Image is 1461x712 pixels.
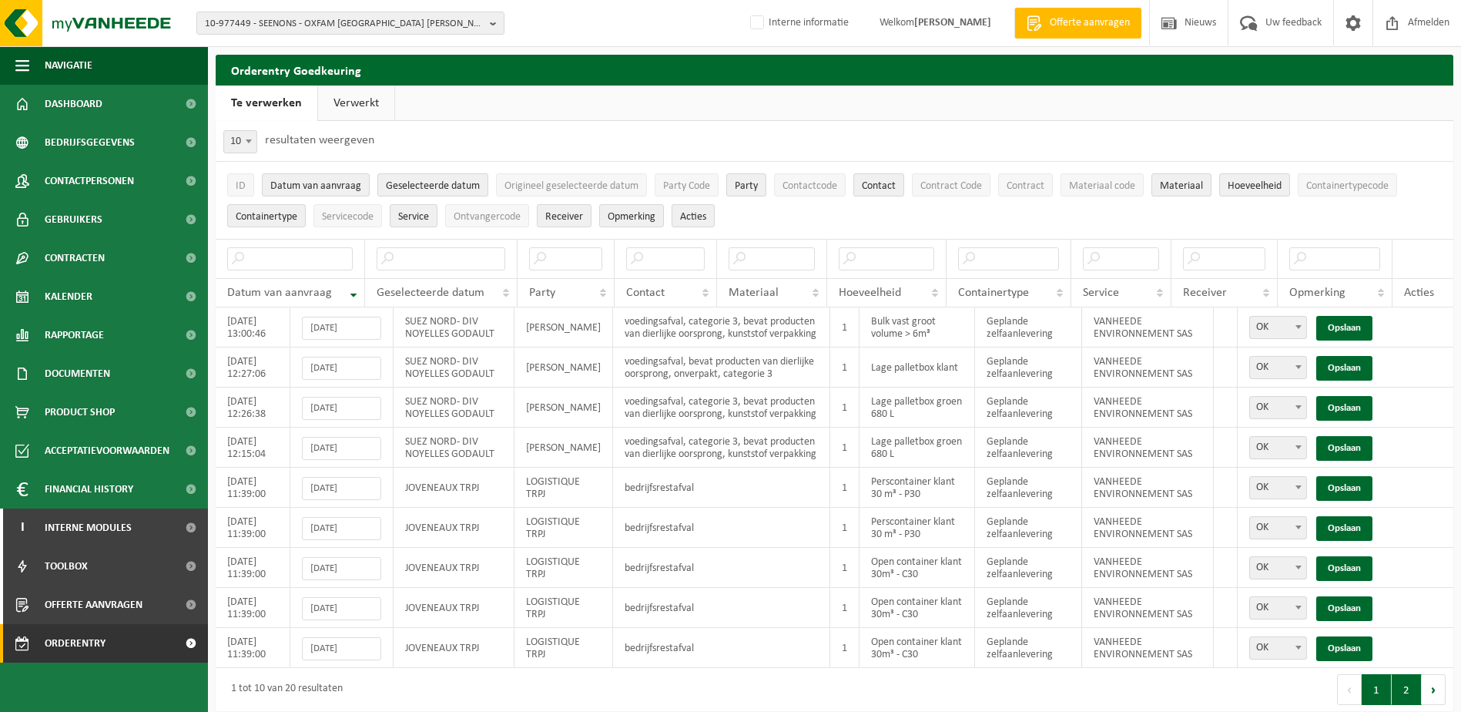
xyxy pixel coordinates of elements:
[747,12,849,35] label: Interne informatie
[1250,557,1306,579] span: OK
[830,468,860,508] td: 1
[45,239,105,277] span: Contracten
[830,348,860,388] td: 1
[680,211,706,223] span: Acties
[1007,180,1044,192] span: Contract
[975,468,1082,508] td: Geplande zelfaanlevering
[270,180,361,192] span: Datum van aanvraag
[975,588,1082,628] td: Geplande zelfaanlevering
[1082,307,1214,348] td: VANHEEDE ENVIRONNEMENT SAS
[45,46,92,85] span: Navigatie
[1160,180,1203,192] span: Materiaal
[262,173,370,196] button: Datum van aanvraagDatum van aanvraag: Activate to remove sorting
[216,86,317,121] a: Te verwerken
[216,588,290,628] td: [DATE] 11:39:00
[914,17,991,29] strong: [PERSON_NAME]
[608,211,655,223] span: Opmerking
[45,200,102,239] span: Gebruikers
[860,307,975,348] td: Bulk vast groot volume > 6m³
[394,468,514,508] td: JOVENEAUX TRPJ
[626,287,665,299] span: Contact
[839,287,901,299] span: Hoeveelheid
[830,428,860,468] td: 1
[394,307,514,348] td: SUEZ NORD- DIV NOYELLES GODAULT
[45,123,135,162] span: Bedrijfsgegevens
[216,348,290,388] td: [DATE] 12:27:06
[613,588,830,628] td: bedrijfsrestafval
[216,468,290,508] td: [DATE] 11:39:00
[1249,476,1307,499] span: OK
[1228,180,1282,192] span: Hoeveelheid
[45,277,92,316] span: Kalender
[322,211,374,223] span: Servicecode
[1082,348,1214,388] td: VANHEEDE ENVIRONNEMENT SAS
[45,393,115,432] span: Product Shop
[774,173,846,196] button: ContactcodeContactcode: Activate to sort
[205,12,484,35] span: 10-977449 - SEENONS - OXFAM [GEOGRAPHIC_DATA] [PERSON_NAME]
[1316,316,1372,341] a: Opslaan
[514,468,613,508] td: LOGISTIQUE TRPJ
[45,85,102,123] span: Dashboard
[236,211,297,223] span: Containertype
[15,509,29,547] span: I
[394,548,514,588] td: JOVENEAUX TRPJ
[545,211,583,223] span: Receiver
[830,548,860,588] td: 1
[860,388,975,428] td: Lage palletbox groen 680 L
[45,470,133,509] span: Financial History
[860,588,975,628] td: Open container klant 30m³ - C30
[1151,173,1211,196] button: MateriaalMateriaal: Activate to sort
[920,180,982,192] span: Contract Code
[227,204,306,227] button: ContainertypeContainertype: Activate to sort
[1362,674,1392,705] button: 1
[975,348,1082,388] td: Geplande zelfaanlevering
[1316,436,1372,461] a: Opslaan
[1061,173,1144,196] button: Materiaal codeMateriaal code: Activate to sort
[655,173,719,196] button: Party CodeParty Code: Activate to sort
[1082,468,1214,508] td: VANHEEDE ENVIRONNEMENT SAS
[496,173,647,196] button: Origineel geselecteerde datumOrigineel geselecteerde datum: Activate to sort
[975,388,1082,428] td: Geplande zelfaanlevering
[1250,477,1306,499] span: OK
[975,548,1082,588] td: Geplande zelfaanlevering
[830,508,860,548] td: 1
[514,348,613,388] td: [PERSON_NAME]
[216,548,290,588] td: [DATE] 11:39:00
[45,432,169,470] span: Acceptatievoorwaarden
[1250,637,1306,659] span: OK
[45,162,134,200] span: Contactpersonen
[504,180,638,192] span: Origineel geselecteerde datum
[1249,316,1307,339] span: OK
[1306,180,1389,192] span: Containertypecode
[1316,636,1372,661] a: Opslaan
[1404,287,1434,299] span: Acties
[45,354,110,393] span: Documenten
[1316,396,1372,421] a: Opslaan
[394,348,514,388] td: SUEZ NORD- DIV NOYELLES GODAULT
[1082,508,1214,548] td: VANHEEDE ENVIRONNEMENT SAS
[1250,317,1306,338] span: OK
[1082,428,1214,468] td: VANHEEDE ENVIRONNEMENT SAS
[224,131,256,153] span: 10
[45,586,142,624] span: Offerte aanvragen
[1082,548,1214,588] td: VANHEEDE ENVIRONNEMENT SAS
[514,428,613,468] td: [PERSON_NAME]
[613,307,830,348] td: voedingsafval, categorie 3, bevat producten van dierlijke oorsprong, kunststof verpakking
[1083,287,1119,299] span: Service
[613,508,830,548] td: bedrijfsrestafval
[1046,15,1134,31] span: Offerte aanvragen
[398,211,429,223] span: Service
[45,509,132,547] span: Interne modules
[782,180,837,192] span: Contactcode
[975,508,1082,548] td: Geplande zelfaanlevering
[227,173,254,196] button: IDID: Activate to sort
[45,547,88,586] span: Toolbox
[1337,674,1362,705] button: Previous
[514,388,613,428] td: [PERSON_NAME]
[454,211,521,223] span: Ontvangercode
[1250,517,1306,539] span: OK
[514,307,613,348] td: [PERSON_NAME]
[1250,597,1306,619] span: OK
[216,508,290,548] td: [DATE] 11:39:00
[445,204,529,227] button: OntvangercodeOntvangercode: Activate to sort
